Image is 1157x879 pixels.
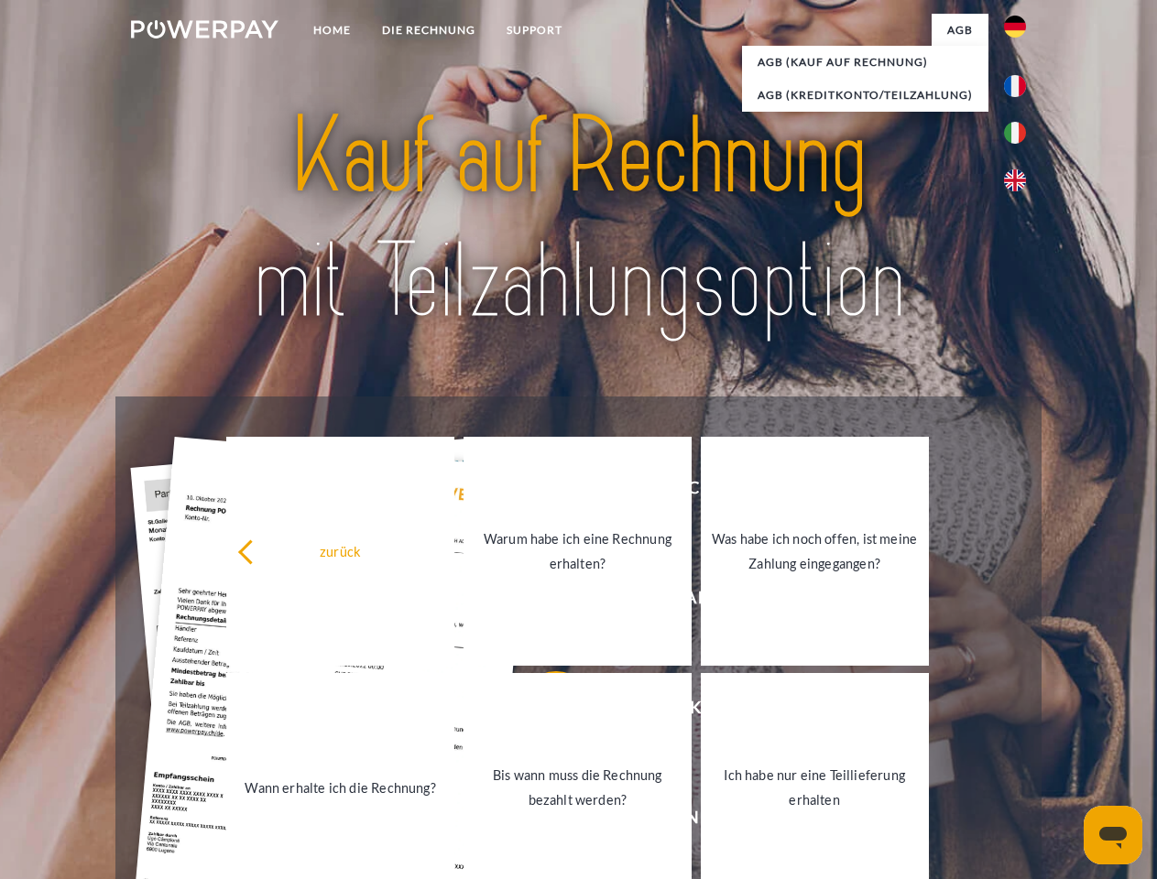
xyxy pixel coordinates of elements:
a: SUPPORT [491,14,578,47]
img: logo-powerpay-white.svg [131,20,278,38]
iframe: Schaltfläche zum Öffnen des Messaging-Fensters [1084,806,1142,864]
div: Wann erhalte ich die Rechnung? [237,775,443,799]
img: en [1004,169,1026,191]
img: fr [1004,75,1026,97]
a: DIE RECHNUNG [366,14,491,47]
img: de [1004,16,1026,38]
div: zurück [237,538,443,563]
div: Was habe ich noch offen, ist meine Zahlung eingegangen? [712,526,918,576]
div: Bis wann muss die Rechnung bezahlt werden? [475,763,681,812]
a: Was habe ich noch offen, ist meine Zahlung eingegangen? [701,437,929,666]
img: it [1004,122,1026,144]
a: AGB (Kauf auf Rechnung) [742,46,988,79]
a: agb [932,14,988,47]
img: title-powerpay_de.svg [175,88,982,351]
div: Ich habe nur eine Teillieferung erhalten [712,763,918,812]
div: Warum habe ich eine Rechnung erhalten? [475,526,681,576]
a: AGB (Kreditkonto/Teilzahlung) [742,79,988,112]
a: Home [298,14,366,47]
